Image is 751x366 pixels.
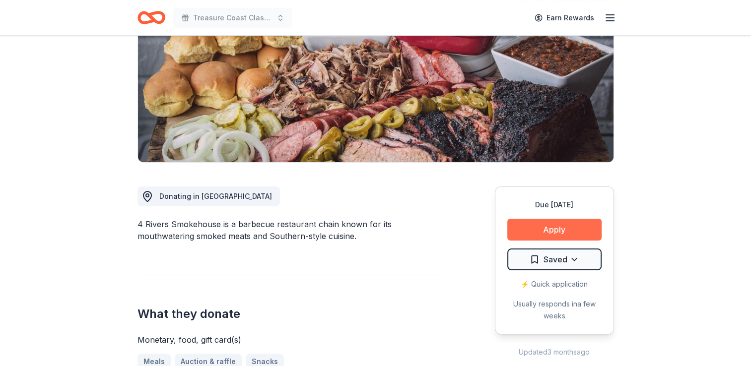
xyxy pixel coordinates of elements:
[173,8,292,28] button: Treasure Coast Classical Academy Casino Night
[193,12,273,24] span: Treasure Coast Classical Academy Casino Night
[529,9,600,27] a: Earn Rewards
[137,6,165,29] a: Home
[507,248,602,270] button: Saved
[507,298,602,322] div: Usually responds in a few weeks
[137,334,447,346] div: Monetary, food, gift card(s)
[159,192,272,200] span: Donating in [GEOGRAPHIC_DATA]
[495,346,614,358] div: Updated 3 months ago
[507,199,602,211] div: Due [DATE]
[507,278,602,290] div: ⚡️ Quick application
[137,306,447,322] h2: What they donate
[544,253,567,266] span: Saved
[137,218,447,242] div: 4 Rivers Smokehouse is a barbecue restaurant chain known for its mouthwatering smoked meats and S...
[507,219,602,241] button: Apply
